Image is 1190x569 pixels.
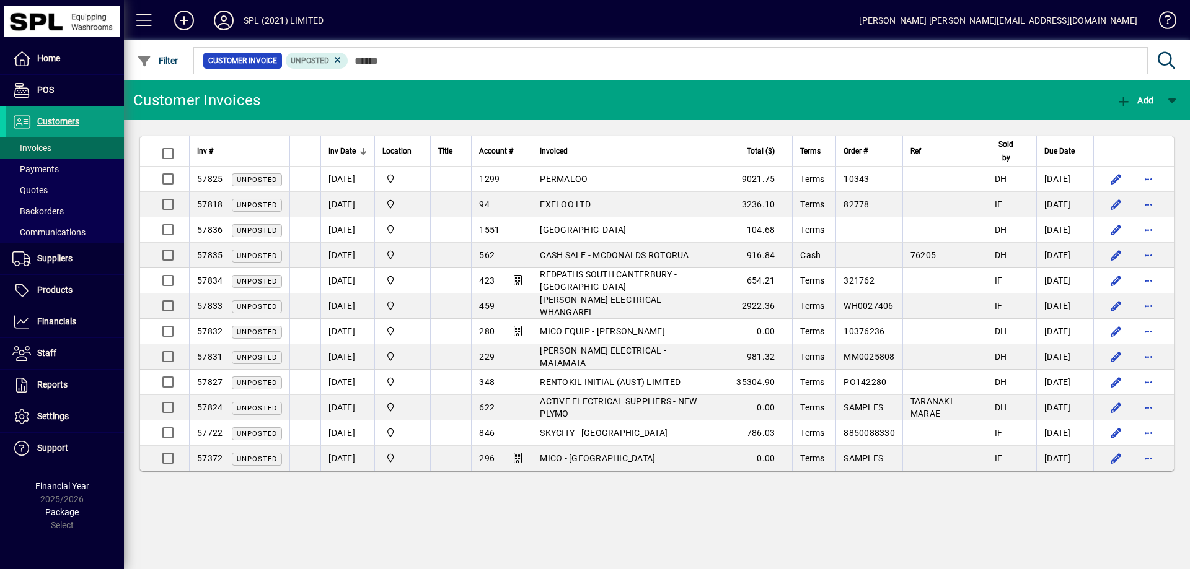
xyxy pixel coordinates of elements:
[479,144,524,158] div: Account #
[6,401,124,432] a: Settings
[164,9,204,32] button: Add
[1106,347,1126,367] button: Edit
[1106,296,1126,316] button: Edit
[1106,321,1126,341] button: Edit
[844,453,883,463] span: SAMPLES
[37,253,73,263] span: Suppliers
[6,433,124,464] a: Support
[844,377,886,387] span: PO142280
[479,352,495,362] span: 229
[844,174,869,184] span: 10343
[479,250,495,260] span: 562
[6,159,124,180] a: Payments
[1139,194,1158,214] button: More options
[479,326,495,336] span: 280
[1106,372,1126,392] button: Edit
[540,174,588,184] span: PERMALOO
[540,428,668,438] span: SKYCITY - [GEOGRAPHIC_DATA]
[382,144,412,158] span: Location
[197,352,223,362] span: 57831
[37,411,69,421] span: Settings
[137,56,178,66] span: Filter
[197,174,223,184] span: 57825
[1036,268,1093,293] td: [DATE]
[995,402,1007,412] span: DH
[37,316,76,326] span: Financials
[37,285,73,295] span: Products
[1036,344,1093,370] td: [DATE]
[204,9,244,32] button: Profile
[844,276,875,285] span: 321762
[540,377,681,387] span: RENTOKIL INITIAL (AUST) LIMITED
[800,377,824,387] span: Terms
[320,446,374,471] td: [DATE]
[12,164,59,174] span: Payments
[197,144,282,158] div: Inv #
[540,269,677,292] span: REDPATHS SOUTH CANTERBURY - [GEOGRAPHIC_DATA]
[844,199,869,209] span: 82778
[844,301,893,311] span: WH0027406
[244,11,324,30] div: SPL (2021) LIMITED
[479,301,495,311] span: 459
[6,243,124,274] a: Suppliers
[1116,95,1153,105] span: Add
[291,56,329,65] span: Unposted
[718,395,792,420] td: 0.00
[1106,397,1126,417] button: Edit
[382,198,423,211] span: SPL (2021) Limited
[237,328,277,336] span: Unposted
[320,370,374,395] td: [DATE]
[37,348,56,358] span: Staff
[328,144,356,158] span: Inv Date
[320,395,374,420] td: [DATE]
[800,225,824,235] span: Terms
[1044,144,1086,158] div: Due Date
[6,137,124,159] a: Invoices
[1036,167,1093,192] td: [DATE]
[995,326,1007,336] span: DH
[479,453,495,463] span: 296
[382,274,423,287] span: SPL (2021) Limited
[382,375,423,389] span: SPL (2021) Limited
[197,276,223,285] span: 57834
[382,223,423,237] span: SPL (2021) Limited
[197,402,223,412] span: 57824
[6,338,124,369] a: Staff
[37,443,68,453] span: Support
[726,144,786,158] div: Total ($)
[800,199,824,209] span: Terms
[718,243,792,268] td: 916.84
[995,453,1003,463] span: IF
[320,217,374,243] td: [DATE]
[1139,245,1158,265] button: More options
[6,43,124,74] a: Home
[1139,448,1158,468] button: More options
[479,377,495,387] span: 348
[37,380,68,389] span: Reports
[718,446,792,471] td: 0.00
[197,428,223,438] span: 57722
[995,137,1018,165] span: Sold by
[197,250,223,260] span: 57835
[6,201,124,222] a: Backorders
[800,402,824,412] span: Terms
[1106,245,1126,265] button: Edit
[382,451,423,465] span: SPL (2021) Limited
[237,303,277,311] span: Unposted
[540,453,655,463] span: MICO - [GEOGRAPHIC_DATA]
[197,453,223,463] span: 57372
[844,428,895,438] span: 8850088330
[1036,370,1093,395] td: [DATE]
[1139,271,1158,290] button: More options
[1106,271,1126,290] button: Edit
[12,227,86,237] span: Communications
[479,144,513,158] span: Account #
[237,379,277,387] span: Unposted
[1139,321,1158,341] button: More options
[12,185,48,195] span: Quotes
[995,137,1029,165] div: Sold by
[995,250,1007,260] span: DH
[1150,2,1175,43] a: Knowledge Base
[134,50,182,72] button: Filter
[133,90,260,110] div: Customer Invoices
